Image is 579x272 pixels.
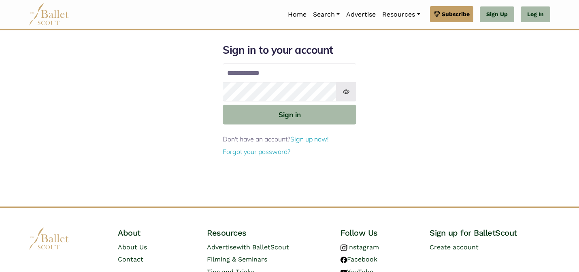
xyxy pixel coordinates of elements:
[430,228,550,238] h4: Sign up for BalletScout
[118,243,147,251] a: About Us
[207,228,328,238] h4: Resources
[341,245,347,251] img: instagram logo
[341,228,417,238] h4: Follow Us
[207,243,289,251] a: Advertisewith BalletScout
[341,243,379,251] a: Instagram
[290,135,329,143] a: Sign up now!
[521,6,550,23] a: Log In
[118,228,194,238] h4: About
[434,10,440,19] img: gem.svg
[223,148,290,156] a: Forgot your password?
[442,10,470,19] span: Subscribe
[430,6,473,22] a: Subscribe
[310,6,343,23] a: Search
[379,6,423,23] a: Resources
[118,255,143,263] a: Contact
[236,243,289,251] span: with BalletScout
[223,134,356,145] p: Don't have an account?
[223,43,356,57] h1: Sign in to your account
[207,255,267,263] a: Filming & Seminars
[341,257,347,263] img: facebook logo
[285,6,310,23] a: Home
[343,6,379,23] a: Advertise
[223,105,356,124] button: Sign in
[430,243,479,251] a: Create account
[480,6,514,23] a: Sign Up
[29,228,69,250] img: logo
[341,255,377,263] a: Facebook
